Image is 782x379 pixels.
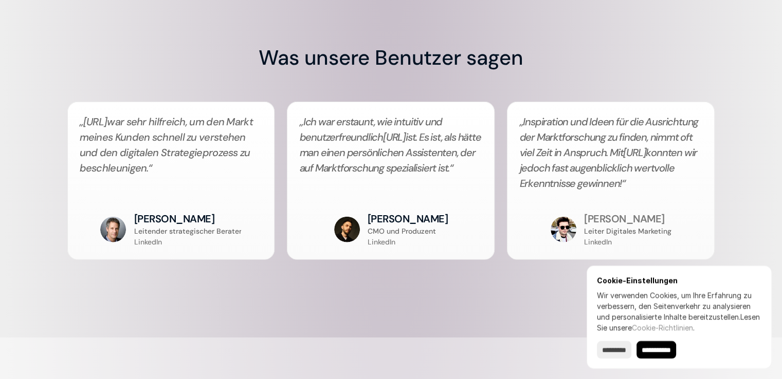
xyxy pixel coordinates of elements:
[584,212,665,225] a: [PERSON_NAME]
[148,161,152,175] font: “
[134,212,214,225] font: [PERSON_NAME]
[299,130,483,175] font: ist. Es ist, als hätte man einen persönlichen Assistenten, der auf Marktforschung spezialisiert ist.
[519,115,700,159] font: „Inspiration und Ideen für die Ausrichtung der Marktforschung zu finden, nimmt oft viel Zeit in A...
[299,115,444,144] font: Ich war erstaunt, wie intuitiv und benutzerfreundlich
[623,146,646,159] a: [URL]
[449,161,453,175] font: “
[80,115,256,175] font: war sehr hilfreich, um den Markt meines Kunden schnell zu verstehen und den digitalen Strategiepr...
[134,237,161,247] a: LinkedIn
[597,276,678,285] font: Cookie-Einstellungen
[287,102,495,260] li: 2 von 3
[584,237,612,247] a: LinkedIn
[83,115,107,128] a: [URL]
[147,161,148,175] font: .
[134,226,241,236] font: Leitender strategischer Berater
[693,323,695,332] font: .
[67,102,275,260] li: 1 von 3
[597,291,752,321] font: Wir verwenden Cookies, um Ihre Erfahrung zu verbessern, den Seitenverkehr zu analysieren und pers...
[507,102,715,260] li: 3 von 3
[299,115,303,128] font: „
[632,323,693,332] a: Cookie-Richtlinien
[383,130,406,144] a: [URL]
[368,212,448,225] font: [PERSON_NAME]
[259,44,523,71] font: Was unsere Benutzer sagen
[368,237,395,247] a: LinkedIn
[80,115,83,128] font: „
[368,226,436,236] font: CMO und Produzent
[584,226,671,236] font: Leiter Digitales Marketing
[519,146,699,190] font: konnten wir jedoch fast augenblicklich wertvolle Erkenntnisse gewinnen!“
